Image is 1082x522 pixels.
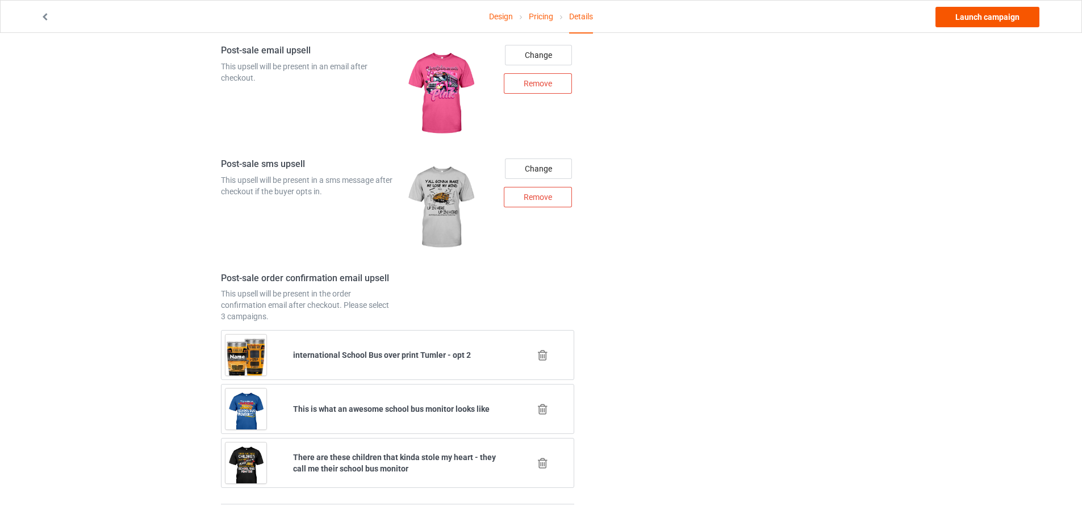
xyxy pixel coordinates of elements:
div: Change [505,45,572,65]
div: This upsell will be present in a sms message after checkout if the buyer opts in. [221,174,394,197]
h4: Post-sale email upsell [221,45,394,57]
h4: Post-sale order confirmation email upsell [221,273,394,285]
b: This is what an awesome school bus monitor looks like [293,404,490,414]
div: This upsell will be present in an email after checkout. [221,61,394,83]
a: Pricing [529,1,553,32]
div: Remove [504,73,572,94]
a: Launch campaign [935,7,1039,27]
h4: Post-sale sms upsell [221,158,394,170]
div: Change [505,158,572,179]
div: Details [569,1,593,34]
b: international School Bus over print Tumler - opt 2 [293,350,471,360]
img: regular.jpg [402,45,480,143]
div: This upsell will be present in the order confirmation email after checkout. Please select 3 campa... [221,288,394,322]
div: Remove [504,187,572,207]
b: There are these children that kinda stole my heart - they call me their school bus monitor [293,453,496,473]
img: regular.jpg [402,158,480,256]
a: Design [489,1,513,32]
